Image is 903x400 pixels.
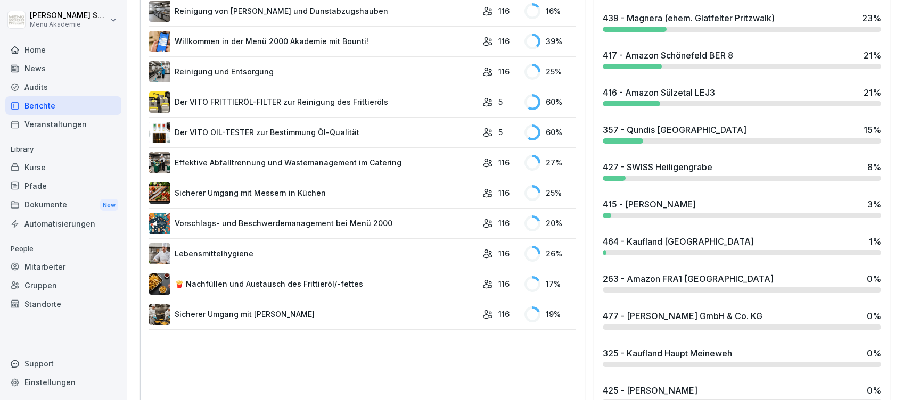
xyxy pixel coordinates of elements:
a: 427 - SWISS Heiligengrabe8% [598,156,885,185]
div: 21 % [864,86,881,99]
a: Automatisierungen [5,214,121,233]
div: 464 - Kaufland [GEOGRAPHIC_DATA] [603,235,754,248]
img: xh3bnih80d1pxcetv9zsuevg.png [149,31,170,52]
div: 16 % [524,3,576,19]
div: 477 - [PERSON_NAME] GmbH & Co. KG [603,310,762,322]
p: 116 [498,309,510,320]
img: jz0fz12u36edh1e04itkdbcq.png [149,243,170,264]
div: 25 % [524,185,576,201]
a: Mitarbeiter [5,257,121,276]
a: 🍟 Nachfüllen und Austausch des Frittieröl/-fettes [149,273,477,295]
div: 27 % [524,155,576,171]
a: 357 - Qundis [GEOGRAPHIC_DATA]15% [598,119,885,148]
a: 477 - [PERSON_NAME] GmbH & Co. KG0% [598,305,885,334]
a: Lebensmittelhygiene [149,243,477,264]
img: up30sq4qohmlf9oyka1pt50j.png [149,122,170,143]
div: 416 - Amazon Sülzetal LEJ3 [603,86,715,99]
a: 416 - Amazon Sülzetal LEJ321% [598,82,885,111]
a: Sicherer Umgang mit Messern in Küchen [149,182,477,204]
div: 415 - [PERSON_NAME] [603,198,696,211]
p: 116 [498,5,510,16]
a: 325 - Kaufland Haupt Meineweh0% [598,343,885,371]
div: 425 - [PERSON_NAME] [603,384,697,397]
img: nskg7vq6i7f4obzkcl4brg5j.png [149,61,170,82]
a: Willkommen in der Menü 2000 Akademie mit Bounti! [149,31,477,52]
p: 116 [498,248,510,259]
p: Menü Akademie [30,21,108,28]
p: 116 [498,36,510,47]
a: Home [5,40,121,59]
a: 464 - Kaufland [GEOGRAPHIC_DATA]1% [598,231,885,260]
div: 1 % [869,235,881,248]
div: 0 % [867,310,881,322]
div: New [100,199,118,211]
a: Vorschlags- und Beschwerdemanagement bei Menü 2000 [149,213,477,234]
div: 8 % [867,161,881,173]
div: 263 - Amazon FRA1 [GEOGRAPHIC_DATA] [603,272,774,285]
a: 417 - Amazon Schönefeld BER 821% [598,45,885,73]
a: Pfade [5,177,121,195]
div: 19 % [524,306,576,322]
img: lxawnajjsce9vyoprlfqagnf.png [149,91,170,113]
div: 26 % [524,246,576,262]
p: 116 [498,218,510,229]
a: Effektive Abfalltrennung und Wastemanagement im Catering [149,152,477,173]
a: Kurse [5,158,121,177]
a: Reinigung von [PERSON_NAME] und Dunstabzugshauben [149,1,477,22]
div: 23 % [862,12,881,24]
p: 116 [498,278,510,289]
div: 0 % [867,347,881,360]
div: 60 % [524,94,576,110]
div: 21 % [864,49,881,62]
a: 439 - Magnera (ehem. Glatfelter Pritzwalk)23% [598,7,885,36]
a: 415 - [PERSON_NAME]3% [598,194,885,222]
div: 39 % [524,34,576,49]
p: Library [5,141,121,158]
div: 0 % [867,384,881,397]
a: Berichte [5,96,121,115]
div: 325 - Kaufland Haupt Meineweh [603,347,732,360]
div: 17 % [524,276,576,292]
div: 357 - Qundis [GEOGRAPHIC_DATA] [603,123,746,136]
p: 116 [498,157,510,168]
a: DokumenteNew [5,195,121,215]
img: m8bvy8z8kneahw7tpdkl7btm.png [149,213,170,234]
a: 263 - Amazon FRA1 [GEOGRAPHIC_DATA]0% [598,268,885,297]
img: oyzz4yrw5r2vs0n5ee8wihvj.png [149,304,170,325]
a: News [5,59,121,78]
p: 116 [498,66,510,77]
a: Der VITO OIL-TESTER zur Bestimmung Öl-Qualität [149,122,477,143]
a: Audits [5,78,121,96]
div: Dokumente [5,195,121,215]
img: mfnj94a6vgl4cypi86l5ezmw.png [149,1,170,22]
img: bnqppd732b90oy0z41dk6kj2.png [149,182,170,204]
a: Standorte [5,295,121,313]
div: 0 % [867,272,881,285]
div: 3 % [867,198,881,211]
div: Support [5,354,121,373]
a: Der VITO FRITTIERÖL-FILTER zur Reinigung des Frittieröls [149,91,477,113]
div: 15 % [864,123,881,136]
div: 20 % [524,215,576,231]
div: 427 - SWISS Heiligengrabe [603,161,712,173]
img: he669w9sgyb8g06jkdrmvx6u.png [149,152,170,173]
div: 439 - Magnera (ehem. Glatfelter Pritzwalk) [603,12,775,24]
div: 417 - Amazon Schönefeld BER 8 [603,49,733,62]
a: Sicherer Umgang mit [PERSON_NAME] [149,304,477,325]
p: 5 [498,96,503,107]
a: Gruppen [5,276,121,295]
a: Einstellungen [5,373,121,391]
a: Veranstaltungen [5,115,121,134]
div: 25 % [524,64,576,80]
